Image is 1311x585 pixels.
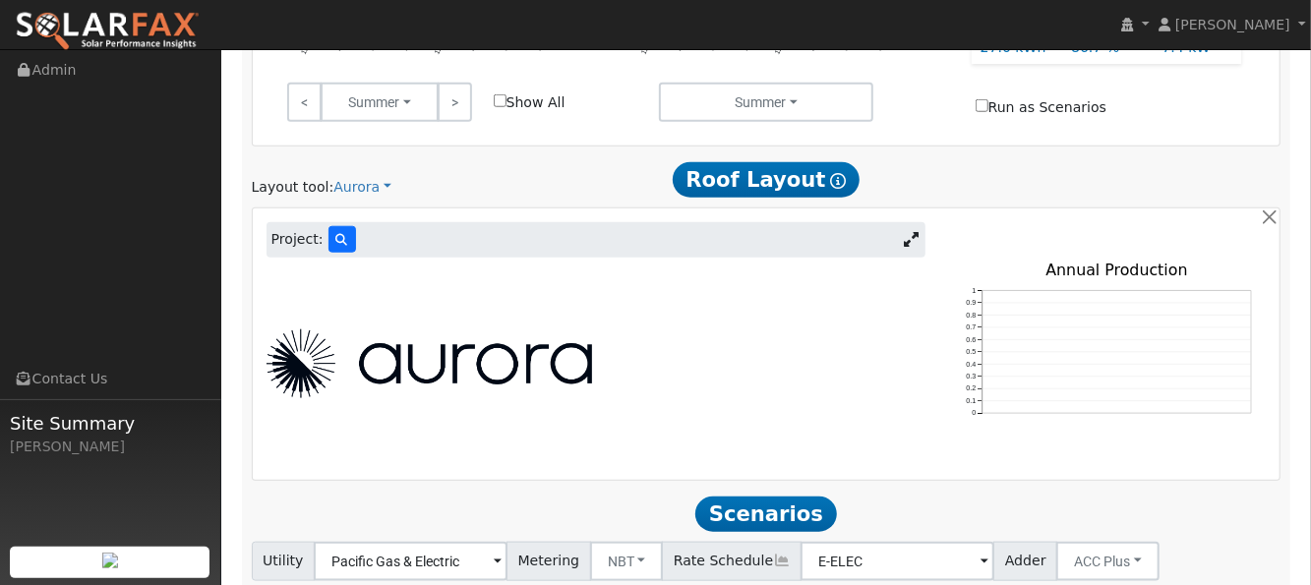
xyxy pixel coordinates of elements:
[773,35,789,56] text: 12PM
[976,99,988,112] input: Run as Scenarios
[897,225,925,255] a: Expand Aurora window
[252,179,334,195] span: Layout tool:
[639,35,655,56] text: 12AM
[252,542,316,581] span: Utility
[467,35,481,52] text: 3PM
[695,497,836,532] span: Scenarios
[659,83,874,122] button: Summer
[534,35,548,52] text: 9PM
[102,553,118,568] img: retrieve
[501,35,514,52] text: 6PM
[299,35,315,56] text: 12AM
[494,92,566,113] label: Show All
[993,542,1057,581] span: Adder
[10,410,210,437] span: Site Summary
[321,83,439,122] button: Summer
[972,409,976,418] text: 0
[10,437,210,457] div: [PERSON_NAME]
[807,35,821,52] text: 3PM
[966,347,976,356] text: 0.5
[271,229,324,250] span: Project:
[1056,542,1160,581] button: ACC Plus
[433,35,448,56] text: 12PM
[976,97,1106,118] label: Run as Scenarios
[333,177,391,198] a: Aurora
[1175,17,1290,32] span: [PERSON_NAME]
[966,396,976,405] text: 0.1
[367,35,381,52] text: 6AM
[507,542,591,581] span: Metering
[966,322,976,331] text: 0.7
[590,542,664,581] button: NBT
[741,35,754,52] text: 9AM
[972,286,976,295] text: 1
[333,35,347,52] text: 3AM
[15,11,200,52] img: SolarFax
[1045,261,1188,279] text: Annual Production
[674,35,687,52] text: 3AM
[801,542,994,581] input: Select a Rate Schedule
[400,35,414,52] text: 9AM
[966,335,976,344] text: 0.6
[966,360,976,369] text: 0.4
[287,83,322,122] a: <
[707,35,721,52] text: 6AM
[966,311,976,320] text: 0.8
[831,173,847,189] i: Show Help
[874,35,888,52] text: 9PM
[673,162,861,198] span: Roof Layout
[314,542,507,581] input: Select a Utility
[438,83,472,122] a: >
[966,372,976,380] text: 0.3
[966,298,976,307] text: 0.9
[267,329,592,398] img: Aurora Logo
[662,542,802,581] span: Rate Schedule
[494,94,507,107] input: Show All
[841,35,855,52] text: 6PM
[966,384,976,393] text: 0.2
